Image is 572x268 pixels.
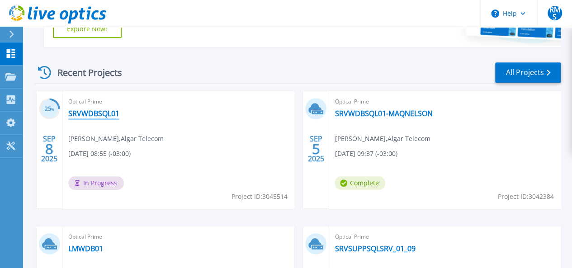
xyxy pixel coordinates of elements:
a: SRVWDBSQL01-MAQNELSON [335,109,432,118]
span: Optical Prime [68,97,289,107]
a: LMWDB01 [68,244,103,253]
span: Optical Prime [335,97,555,107]
span: [DATE] 08:55 (-03:00) [68,149,131,159]
span: [PERSON_NAME] , Algar Telecom [335,134,430,144]
span: RMS [548,6,562,20]
a: SRVWDBSQL01 [68,109,119,118]
span: Optical Prime [68,232,289,242]
span: In Progress [68,176,124,190]
div: SEP 2025 [307,132,325,165]
a: All Projects [495,62,561,83]
span: Optical Prime [335,232,555,242]
h3: 25 [39,104,60,114]
div: Recent Projects [35,61,134,84]
span: Complete [335,176,385,190]
span: [DATE] 09:37 (-03:00) [335,149,397,159]
div: SEP 2025 [41,132,58,165]
a: SRVSUPPSQLSRV_01_09 [335,244,415,253]
span: Project ID: 3042384 [498,192,554,202]
span: 8 [45,145,53,153]
span: % [51,107,54,112]
span: [PERSON_NAME] , Algar Telecom [68,134,164,144]
span: 5 [312,145,320,153]
span: Project ID: 3045514 [231,192,287,202]
a: Explore Now! [53,20,122,38]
